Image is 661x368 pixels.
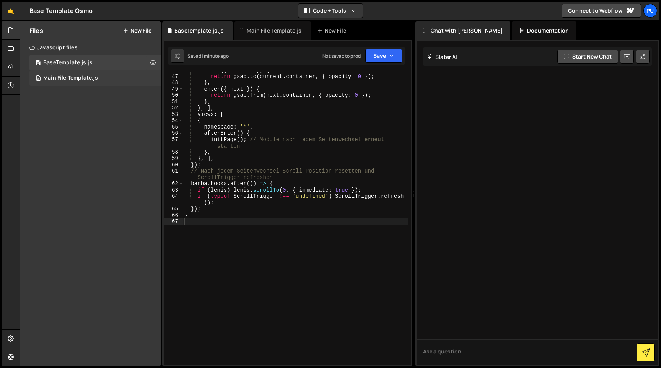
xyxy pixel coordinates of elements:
[164,73,183,80] div: 47
[29,55,161,70] div: 17150/47361.js
[164,181,183,187] div: 62
[322,53,361,59] div: Not saved to prod
[20,40,161,55] div: Javascript files
[164,99,183,105] div: 51
[164,105,183,111] div: 52
[29,26,43,35] h2: Files
[164,162,183,168] div: 60
[365,49,402,63] button: Save
[643,4,657,18] a: Pu
[164,212,183,219] div: 66
[201,53,229,59] div: 1 minute ago
[317,27,349,34] div: New File
[29,6,93,15] div: Base Template Osmo
[164,218,183,225] div: 67
[164,111,183,118] div: 53
[164,80,183,86] div: 48
[123,28,151,34] button: New File
[164,86,183,93] div: 49
[512,21,576,40] div: Documentation
[562,4,641,18] a: Connect to Webflow
[174,27,224,34] div: BaseTemplate.js.js
[415,21,510,40] div: Chat with [PERSON_NAME]
[164,168,183,181] div: 61
[298,4,363,18] button: Code + Tools
[164,130,183,137] div: 56
[164,155,183,162] div: 59
[247,27,301,34] div: Main File Template.js
[2,2,20,20] a: 🤙
[164,187,183,194] div: 63
[36,76,41,82] span: 0
[164,137,183,149] div: 57
[43,59,93,66] div: BaseTemplate.js.js
[43,75,98,81] div: Main File Template.js
[164,124,183,130] div: 55
[427,53,457,60] h2: Slater AI
[164,193,183,206] div: 64
[164,117,183,124] div: 54
[557,50,618,64] button: Start new chat
[187,53,229,59] div: Saved
[164,149,183,156] div: 58
[36,60,41,67] span: 0
[164,92,183,99] div: 50
[164,206,183,212] div: 65
[29,70,161,86] div: 17150/47353.js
